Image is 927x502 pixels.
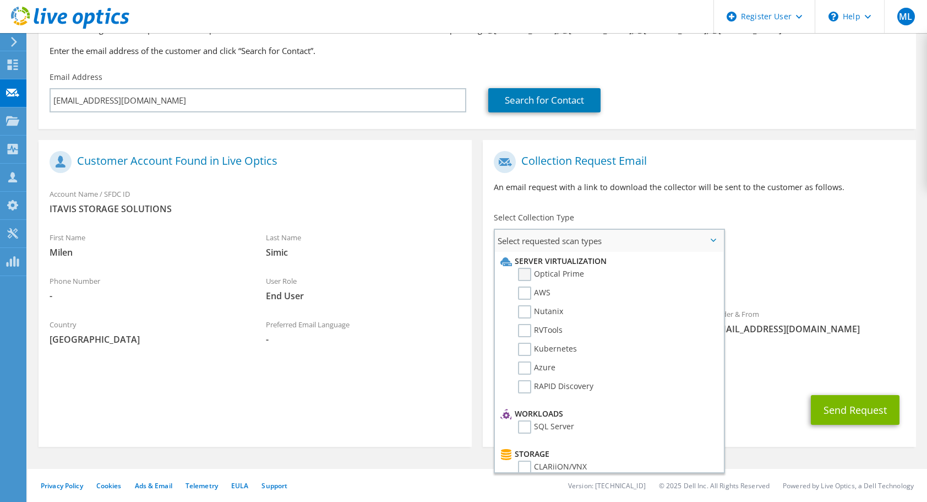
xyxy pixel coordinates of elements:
[518,324,563,337] label: RVTools
[50,246,244,258] span: Milen
[897,8,915,25] span: ML
[498,255,718,268] li: Server Virtualization
[50,151,455,173] h1: Customer Account Found in Live Optics
[50,203,461,215] span: ITAVIS STORAGE SOLUTIONS
[699,303,915,341] div: Sender & From
[50,45,905,57] h3: Enter the email address of the customer and click “Search for Contact”.
[483,256,916,297] div: Requested Collections
[494,151,899,173] h1: Collection Request Email
[41,481,83,490] a: Privacy Policy
[255,313,471,351] div: Preferred Email Language
[261,481,287,490] a: Support
[266,333,460,346] span: -
[498,447,718,461] li: Storage
[828,12,838,21] svg: \n
[231,481,248,490] a: EULA
[50,72,102,83] label: Email Address
[488,88,601,112] a: Search for Contact
[783,481,914,490] li: Powered by Live Optics, a Dell Technology
[811,395,899,425] button: Send Request
[568,481,646,490] li: Version: [TECHNICAL_ID]
[39,226,255,264] div: First Name
[135,481,172,490] a: Ads & Email
[494,212,574,223] label: Select Collection Type
[39,269,255,307] div: Phone Number
[518,380,593,393] label: RAPID Discovery
[255,269,471,307] div: User Role
[518,461,587,474] label: CLARiiON/VNX
[518,287,550,300] label: AWS
[498,407,718,420] li: Workloads
[266,246,460,258] span: Simic
[96,481,122,490] a: Cookies
[710,323,904,335] span: [EMAIL_ADDRESS][DOMAIN_NAME]
[518,420,574,434] label: SQL Server
[518,361,555,375] label: Azure
[186,481,218,490] a: Telemetry
[255,226,471,264] div: Last Name
[483,346,916,384] div: CC & Reply To
[495,230,723,252] span: Select requested scan types
[50,333,244,346] span: [GEOGRAPHIC_DATA]
[518,343,577,356] label: Kubernetes
[518,268,584,281] label: Optical Prime
[39,182,472,220] div: Account Name / SFDC ID
[659,481,770,490] li: © 2025 Dell Inc. All Rights Reserved
[39,313,255,351] div: Country
[50,290,244,302] span: -
[518,305,563,319] label: Nutanix
[266,290,460,302] span: End User
[483,303,699,341] div: To
[494,181,905,193] p: An email request with a link to download the collector will be sent to the customer as follows.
